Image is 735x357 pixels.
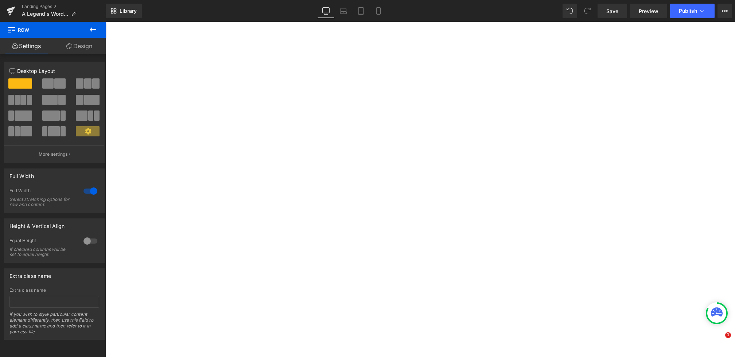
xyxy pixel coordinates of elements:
[9,311,99,339] div: If you wish to style particular content element differently, then use this field to add a class n...
[39,151,68,158] p: More settings
[639,7,658,15] span: Preview
[22,11,68,17] span: A Legend's Word...
[22,4,106,9] a: Landing Pages
[53,38,106,54] a: Design
[717,4,732,18] button: More
[710,332,728,350] iframe: Intercom live chat
[670,4,715,18] button: Publish
[563,4,577,18] button: Undo
[4,145,104,163] button: More settings
[9,169,34,179] div: Full Width
[9,238,76,245] div: Equal Height
[9,288,99,293] div: Extra class name
[679,8,697,14] span: Publish
[725,332,731,338] span: 1
[580,4,595,18] button: Redo
[9,197,75,207] div: Select stretching options for row and content.
[370,4,387,18] a: Mobile
[7,22,80,38] span: Row
[630,4,667,18] a: Preview
[9,188,76,195] div: Full Width
[9,247,75,257] div: If checked columns will be set to equal height.
[606,7,618,15] span: Save
[9,269,51,279] div: Extra class name
[120,8,137,14] span: Library
[335,4,352,18] a: Laptop
[9,67,99,75] p: Desktop Layout
[317,4,335,18] a: Desktop
[352,4,370,18] a: Tablet
[9,219,65,229] div: Height & Vertical Align
[106,4,142,18] a: New Library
